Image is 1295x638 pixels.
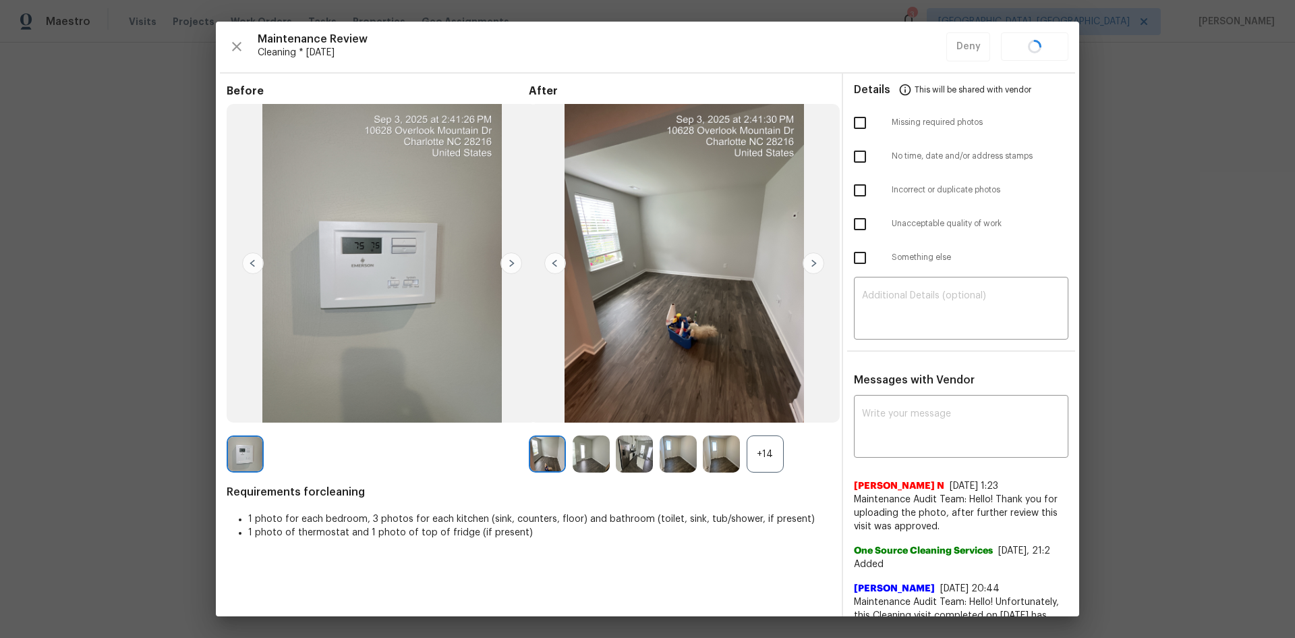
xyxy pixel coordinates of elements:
div: Missing required photos [843,106,1079,140]
span: Incorrect or duplicate photos [892,184,1068,196]
span: Maintenance Audit Team: Hello! Thank you for uploading the photo, after further review this visit... [854,493,1068,533]
span: Requirements for cleaning [227,485,831,499]
span: Cleaning * [DATE] [258,46,946,59]
li: 1 photo for each bedroom, 3 photos for each kitchen (sink, counters, floor) and bathroom (toilet,... [248,512,831,526]
span: After [529,84,831,98]
div: Unacceptable quality of work [843,207,1079,241]
div: No time, date and/or address stamps [843,140,1079,174]
span: Missing required photos [892,117,1068,128]
span: Something else [892,252,1068,263]
span: [PERSON_NAME] [854,582,935,595]
span: Messages with Vendor [854,375,975,386]
span: Maintenance Review [258,32,946,46]
span: Unacceptable quality of work [892,218,1068,230]
span: Before [227,84,529,98]
div: +14 [747,435,784,473]
div: Something else [843,241,1079,275]
span: One Source Cleaning Services [854,544,993,558]
span: [DATE] 1:23 [950,481,998,491]
img: left-chevron-button-url [242,252,264,274]
span: This will be shared with vendor [915,74,1031,106]
span: [PERSON_NAME] N [854,479,944,493]
span: [DATE] 20:44 [940,584,1000,593]
img: left-chevron-button-url [544,252,566,274]
span: [DATE], 21:2 [998,546,1050,556]
li: 1 photo of thermostat and 1 photo of top of fridge (if present) [248,526,831,539]
span: No time, date and/or address stamps [892,151,1068,162]
div: Incorrect or duplicate photos [843,174,1079,207]
span: Added [854,558,1068,571]
span: Details [854,74,890,106]
img: right-chevron-button-url [803,252,824,274]
img: right-chevron-button-url [500,252,522,274]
